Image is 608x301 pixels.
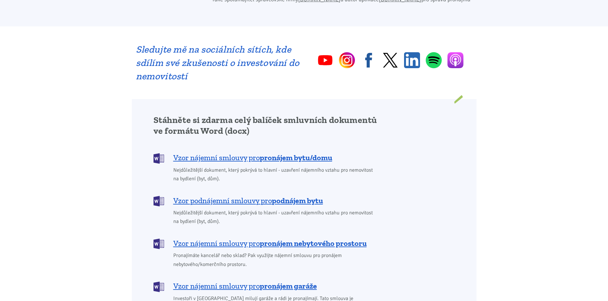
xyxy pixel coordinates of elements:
[404,52,420,68] a: Linkedin
[173,153,332,163] span: Vzor nájemní smlouvy pro
[426,52,442,68] a: Spotify
[154,281,377,291] a: Vzor nájemní smlouvy propronájem garáže
[173,196,323,206] span: Vzor podnájemní smlouvy pro
[173,166,377,183] span: Nejdůležitější dokument, který pokrývá to hlavní - uzavření nájemního vztahu pro nemovitost na by...
[361,52,377,68] a: Facebook
[154,153,377,163] a: Vzor nájemní smlouvy propronájem bytu/domu
[173,281,317,291] span: Vzor nájemní smlouvy pro
[173,209,377,226] span: Nejdůležitější dokument, který pokrývá to hlavní - uzavření nájemního vztahu pro nemovitost na by...
[317,52,333,68] a: YouTube
[382,52,398,68] a: Twitter
[154,196,164,206] img: DOCX (Word)
[272,196,323,205] b: podnájem bytu
[260,239,367,248] b: pronájem nebytového prostoru
[154,153,164,164] img: DOCX (Word)
[136,43,300,83] h2: Sledujte mě na sociálních sítích, kde sdílím své zkušenosti o investování do nemovitostí
[339,52,355,68] a: Instagram
[447,52,463,68] a: Apple Podcasts
[154,115,377,136] h2: Stáhněte si zdarma celý balíček smluvních dokumentů ve formátu Word (docx)
[173,238,367,248] span: Vzor nájemní smlouvy pro
[154,239,164,249] img: DOCX (Word)
[260,281,317,290] b: pronájem garáže
[154,282,164,292] img: DOCX (Word)
[173,251,377,269] span: Pronajímáte kancelář nebo sklad? Pak využijte nájemní smlouvu pro pronájem nebytového/komerčního ...
[260,153,332,162] b: pronájem bytu/domu
[154,238,377,248] a: Vzor nájemní smlouvy propronájem nebytového prostoru
[154,195,377,206] a: Vzor podnájemní smlouvy propodnájem bytu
